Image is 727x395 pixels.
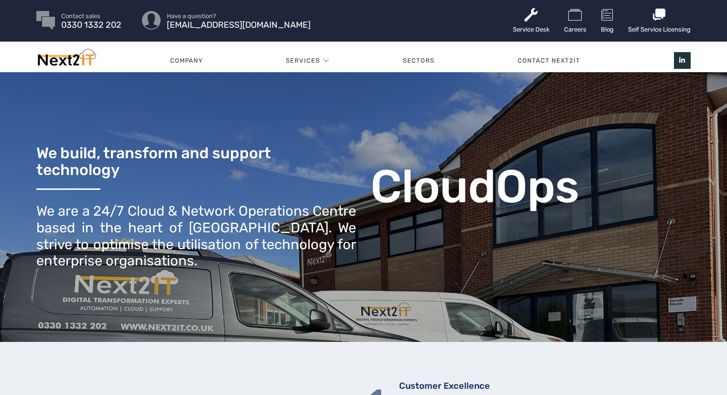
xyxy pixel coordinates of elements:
img: Next2IT [36,49,96,70]
span: [EMAIL_ADDRESS][DOMAIN_NAME] [167,22,311,28]
b: CloudOps [370,159,579,214]
a: Company [129,46,244,75]
a: Contact Next2IT [476,46,622,75]
span: 0330 1332 202 [61,22,121,28]
a: Services [286,46,320,75]
a: Contact sales 0330 1332 202 [61,13,121,28]
span: Contact sales [61,13,121,19]
span: Have a question? [167,13,311,19]
div: We are a 24/7 Cloud & Network Operations Centre based in the heart of [GEOGRAPHIC_DATA]. We striv... [36,203,356,269]
a: Sectors [361,46,476,75]
h3: We build, transform and support technology [36,145,356,178]
h5: Customer Excellence [399,380,690,392]
a: Have a question? [EMAIL_ADDRESS][DOMAIN_NAME] [167,13,311,28]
